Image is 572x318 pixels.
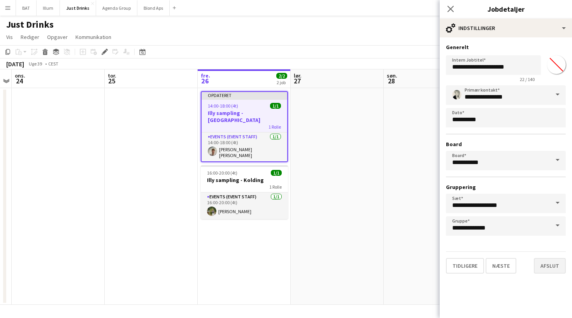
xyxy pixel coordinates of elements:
span: 16:00-20:00 (4t) [207,170,237,176]
h3: Board [446,141,566,148]
app-card-role: Events (Event Staff)1/114:00-18:00 (4t)[PERSON_NAME] [PERSON_NAME] [202,132,287,161]
h3: Generelt [446,44,566,51]
button: Afslut [534,258,566,274]
button: Illum [37,0,60,16]
button: BAT [16,0,37,16]
span: tor. [108,72,116,79]
div: Indstillinger [440,19,572,37]
span: 27 [293,76,302,85]
a: Opgaver [44,32,71,42]
span: 2/2 [276,73,287,79]
span: fre. [201,72,210,79]
button: Tidligere [446,258,484,274]
span: 22 / 140 [514,76,541,82]
button: Blond Aps [137,0,170,16]
span: Uge 39 [26,61,45,67]
span: Opgaver [47,34,68,41]
a: Rediger [18,32,42,42]
h3: Illy sampling - Kolding [201,177,288,184]
span: 1/1 [270,103,281,109]
span: lør. [294,72,302,79]
div: 2 job [277,79,287,85]
app-job-card: Opdateret14:00-18:00 (4t)1/1Illy sampling - [GEOGRAPHIC_DATA]1 RolleEvents (Event Staff)1/114:00-... [201,91,288,162]
h3: Gruppering [446,184,566,191]
a: Kommunikation [72,32,114,42]
h3: Illy sampling - [GEOGRAPHIC_DATA] [202,110,287,124]
span: 25 [107,76,116,85]
div: CEST [48,61,58,67]
a: Vis [3,32,16,42]
button: Just Drinks [60,0,96,16]
app-card-role: Events (Event Staff)1/116:00-20:00 (4t)[PERSON_NAME] [201,193,288,219]
app-job-card: 16:00-20:00 (4t)1/1Illy sampling - Kolding1 RolleEvents (Event Staff)1/116:00-20:00 (4t)[PERSON_N... [201,165,288,219]
h1: Just Drinks [6,19,54,30]
div: [DATE] [6,60,24,68]
span: 28 [386,76,397,85]
span: søn. [387,72,397,79]
span: ons. [15,72,25,79]
span: Kommunikation [75,34,111,41]
h3: Jobdetaljer [440,4,572,14]
span: 1 Rolle [269,184,282,190]
button: Agenda Group [96,0,137,16]
div: Opdateret [202,92,287,98]
span: 26 [200,76,210,85]
span: Rediger [21,34,39,41]
span: Vis [6,34,13,41]
span: 14:00-18:00 (4t) [208,103,238,109]
span: 1/1 [271,170,282,176]
span: 24 [14,76,25,85]
span: 1 Rolle [268,124,281,130]
button: Næste [486,258,516,274]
